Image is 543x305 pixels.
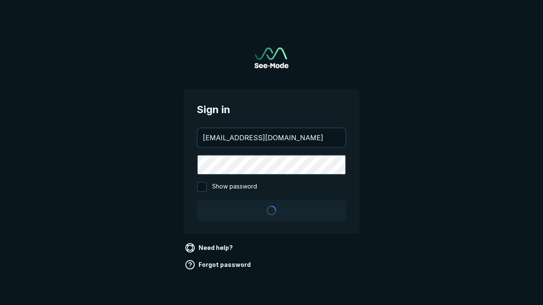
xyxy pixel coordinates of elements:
input: your@email.com [198,128,345,147]
a: Forgot password [183,258,254,272]
a: Need help? [183,241,236,255]
img: See-Mode Logo [255,47,288,68]
a: Go to sign in [255,47,288,68]
span: Sign in [197,102,346,117]
span: Show password [212,182,257,192]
